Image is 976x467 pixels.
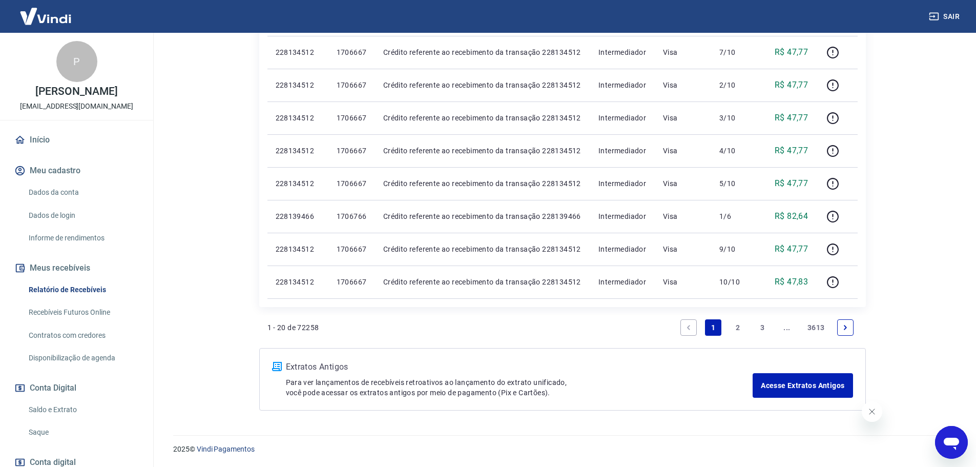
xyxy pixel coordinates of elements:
p: 228134512 [276,113,320,123]
a: Início [12,129,141,151]
p: Intermediador [598,211,647,221]
p: 4/10 [719,146,750,156]
p: Intermediador [598,244,647,254]
p: 1 - 20 de 72258 [267,322,319,333]
p: 1706667 [337,146,367,156]
p: 228134512 [276,178,320,189]
p: R$ 47,77 [775,177,808,190]
p: Intermediador [598,113,647,123]
p: Crédito referente ao recebimento da transação 228134512 [383,277,582,287]
p: [PERSON_NAME] [35,86,117,97]
p: Crédito referente ao recebimento da transação 228134512 [383,47,582,57]
a: Acesse Extratos Antigos [753,373,853,398]
iframe: Botão para abrir a janela de mensagens [935,426,968,459]
p: 2/10 [719,80,750,90]
p: Visa [663,47,703,57]
p: [EMAIL_ADDRESS][DOMAIN_NAME] [20,101,133,112]
p: Crédito referente ao recebimento da transação 228134512 [383,244,582,254]
p: Crédito referente ao recebimento da transação 228134512 [383,80,582,90]
p: Visa [663,178,703,189]
p: R$ 47,77 [775,243,808,255]
p: Extratos Antigos [286,361,753,373]
p: R$ 82,64 [775,210,808,222]
a: Page 1 is your current page [705,319,721,336]
button: Meus recebíveis [12,257,141,279]
p: 3/10 [719,113,750,123]
button: Conta Digital [12,377,141,399]
ul: Pagination [676,315,858,340]
div: P [56,41,97,82]
p: Para ver lançamentos de recebíveis retroativos ao lançamento do extrato unificado, você pode aces... [286,377,753,398]
a: Dados da conta [25,182,141,203]
p: R$ 47,77 [775,79,808,91]
a: Previous page [680,319,697,336]
p: 2025 © [173,444,951,455]
p: Intermediador [598,178,647,189]
p: Crédito referente ao recebimento da transação 228134512 [383,146,582,156]
p: 1706667 [337,277,367,287]
a: Jump forward [779,319,795,336]
p: Visa [663,244,703,254]
button: Meu cadastro [12,159,141,182]
p: 1/6 [719,211,750,221]
a: Page 3613 [803,319,829,336]
p: Visa [663,113,703,123]
p: 1706667 [337,80,367,90]
img: Vindi [12,1,79,32]
p: R$ 47,83 [775,276,808,288]
p: Visa [663,146,703,156]
p: 1706667 [337,113,367,123]
p: 228134512 [276,146,320,156]
p: Intermediador [598,277,647,287]
button: Sair [927,7,964,26]
p: 228134512 [276,80,320,90]
p: 228139466 [276,211,320,221]
a: Recebíveis Futuros Online [25,302,141,323]
p: Crédito referente ao recebimento da transação 228134512 [383,178,582,189]
p: 10/10 [719,277,750,287]
a: Relatório de Recebíveis [25,279,141,300]
p: 1706667 [337,178,367,189]
p: Intermediador [598,80,647,90]
p: R$ 47,77 [775,112,808,124]
a: Saldo e Extrato [25,399,141,420]
p: Visa [663,80,703,90]
p: R$ 47,77 [775,46,808,58]
p: 1706766 [337,211,367,221]
p: 228134512 [276,47,320,57]
p: Crédito referente ao recebimento da transação 228139466 [383,211,582,221]
p: Intermediador [598,47,647,57]
iframe: Fechar mensagem [862,401,882,422]
p: 1706667 [337,47,367,57]
a: Page 3 [754,319,771,336]
a: Saque [25,422,141,443]
a: Informe de rendimentos [25,228,141,249]
p: Visa [663,277,703,287]
a: Next page [837,319,854,336]
p: Visa [663,211,703,221]
p: Intermediador [598,146,647,156]
p: R$ 47,77 [775,145,808,157]
a: Page 2 [730,319,746,336]
p: 7/10 [719,47,750,57]
img: ícone [272,362,282,371]
p: Crédito referente ao recebimento da transação 228134512 [383,113,582,123]
a: Vindi Pagamentos [197,445,255,453]
a: Contratos com credores [25,325,141,346]
a: Disponibilização de agenda [25,348,141,369]
p: 1706667 [337,244,367,254]
span: Olá! Precisa de ajuda? [6,7,86,15]
p: 5/10 [719,178,750,189]
p: 228134512 [276,277,320,287]
p: 228134512 [276,244,320,254]
a: Dados de login [25,205,141,226]
p: 9/10 [719,244,750,254]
